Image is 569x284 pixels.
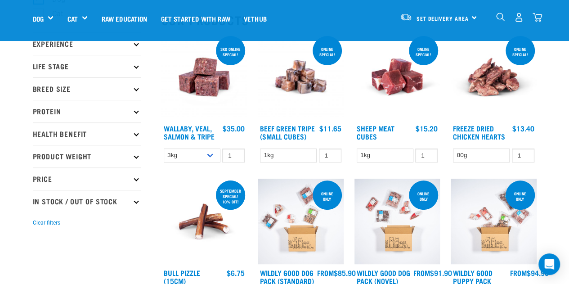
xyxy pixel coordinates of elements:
[357,270,410,283] a: Wildly Good Dog Pack (Novel)
[164,270,200,283] a: Bull Pizzle (15cm)
[453,126,505,138] a: Freeze Dried Chicken Hearts
[227,269,245,277] div: $6.75
[33,122,141,145] p: Health Benefit
[33,77,141,100] p: Breed Size
[223,124,245,132] div: $35.00
[258,179,344,265] img: Dog 0 2sec
[319,149,341,162] input: 1
[319,124,341,132] div: $11.65
[451,34,537,120] img: FD Chicken Hearts
[313,187,342,206] div: Online Only
[260,270,314,283] a: Wildly Good Dog Pack (Standard)
[506,42,535,61] div: ONLINE SPECIAL!
[538,253,560,275] div: Open Intercom Messenger
[400,13,412,21] img: van-moving.png
[161,34,247,120] img: Wallaby Veal Salmon Tripe 1642
[417,17,469,20] span: Set Delivery Area
[33,100,141,122] p: Protein
[506,187,535,206] div: Online Only
[415,149,438,162] input: 1
[33,190,141,212] p: In Stock / Out Of Stock
[354,179,440,265] img: Dog Novel 0 2sec
[67,14,77,24] a: Cat
[510,269,548,277] div: $94.90
[33,32,141,55] p: Experience
[496,13,505,21] img: home-icon-1@2x.png
[313,42,342,61] div: ONLINE SPECIAL!
[216,42,245,61] div: 3kg online special!
[512,149,534,162] input: 1
[33,219,60,227] button: Clear filters
[164,126,215,138] a: Wallaby, Veal, Salmon & Tripe
[260,126,315,138] a: Beef Green Tripe (Small Cubes)
[533,13,542,22] img: home-icon@2x.png
[510,270,526,275] span: FROM
[416,124,438,132] div: $15.20
[413,269,452,277] div: $91.90
[317,270,333,275] span: FROM
[94,0,154,36] a: Raw Education
[453,270,493,283] a: Wildly Good Puppy Pack
[33,14,44,24] a: Dog
[413,270,430,275] span: FROM
[514,13,524,22] img: user.png
[357,126,394,138] a: Sheep Meat Cubes
[354,34,440,120] img: Sheep Meat
[317,269,355,277] div: $85.90
[33,55,141,77] p: Life Stage
[216,184,245,208] div: September special! 10% off!
[33,167,141,190] p: Price
[258,34,344,120] img: Beef Tripe Bites 1634
[409,42,438,61] div: ONLINE SPECIAL!
[512,124,534,132] div: $13.40
[409,187,438,206] div: Online Only
[161,179,247,265] img: Bull Pizzle
[451,179,537,265] img: Puppy 0 2sec
[237,0,273,36] a: Vethub
[33,145,141,167] p: Product Weight
[154,0,237,36] a: Get started with Raw
[222,149,245,162] input: 1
